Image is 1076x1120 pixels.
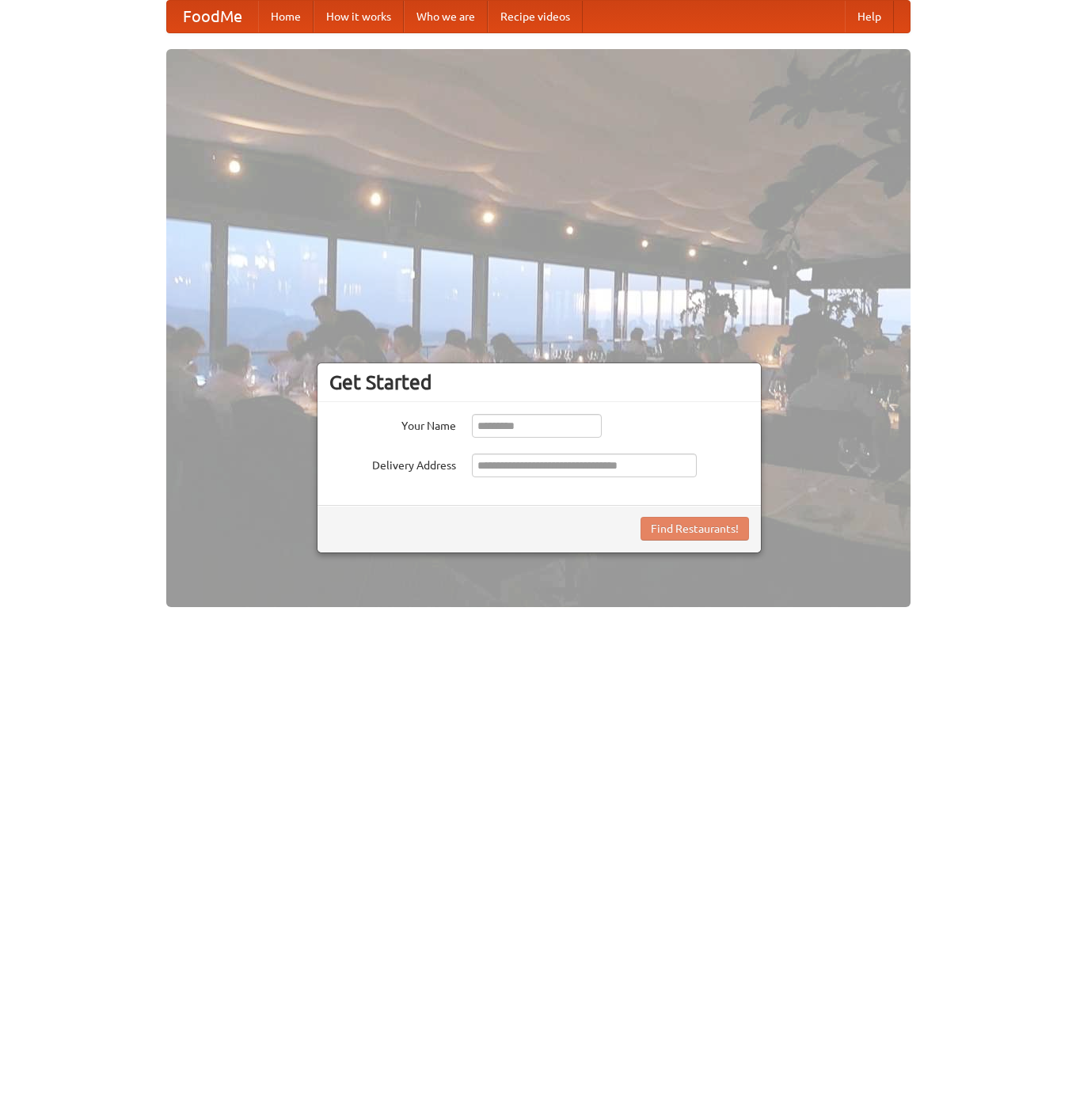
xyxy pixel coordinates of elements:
[329,454,456,473] label: Delivery Address
[258,1,314,32] a: Home
[488,1,583,32] a: Recipe videos
[641,517,749,541] button: Find Restaurants!
[167,1,258,32] a: FoodMe
[404,1,488,32] a: Who we are
[314,1,404,32] a: How it works
[329,414,456,434] label: Your Name
[845,1,894,32] a: Help
[329,370,749,394] h3: Get Started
